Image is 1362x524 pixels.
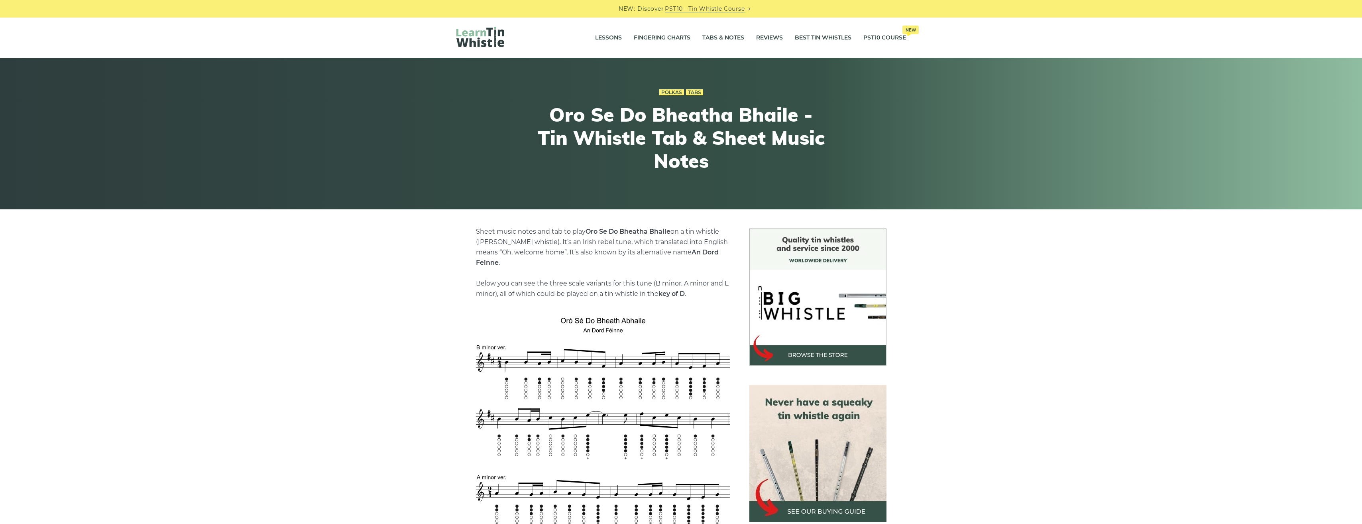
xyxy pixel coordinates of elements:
[902,26,919,34] span: New
[749,385,886,522] img: tin whistle buying guide
[535,103,828,172] h1: Oro Se Do Bheatha Bhaile - Tin Whistle Tab & Sheet Music Notes
[749,229,886,366] img: BigWhistle Tin Whistle Store
[756,28,783,48] a: Reviews
[456,27,504,47] img: LearnTinWhistle.com
[795,28,851,48] a: Best Tin Whistles
[686,89,703,96] a: Tabs
[863,28,906,48] a: PST10 CourseNew
[658,290,685,297] strong: key of D
[634,28,690,48] a: Fingering Charts
[476,227,730,299] p: Sheet music notes and tab to play on a tin whistle ([PERSON_NAME] whistle). It’s an Irish rebel t...
[702,28,744,48] a: Tabs & Notes
[586,228,670,235] strong: Oro Se Do Bheatha Bhaile
[595,28,622,48] a: Lessons
[659,89,684,96] a: Polkas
